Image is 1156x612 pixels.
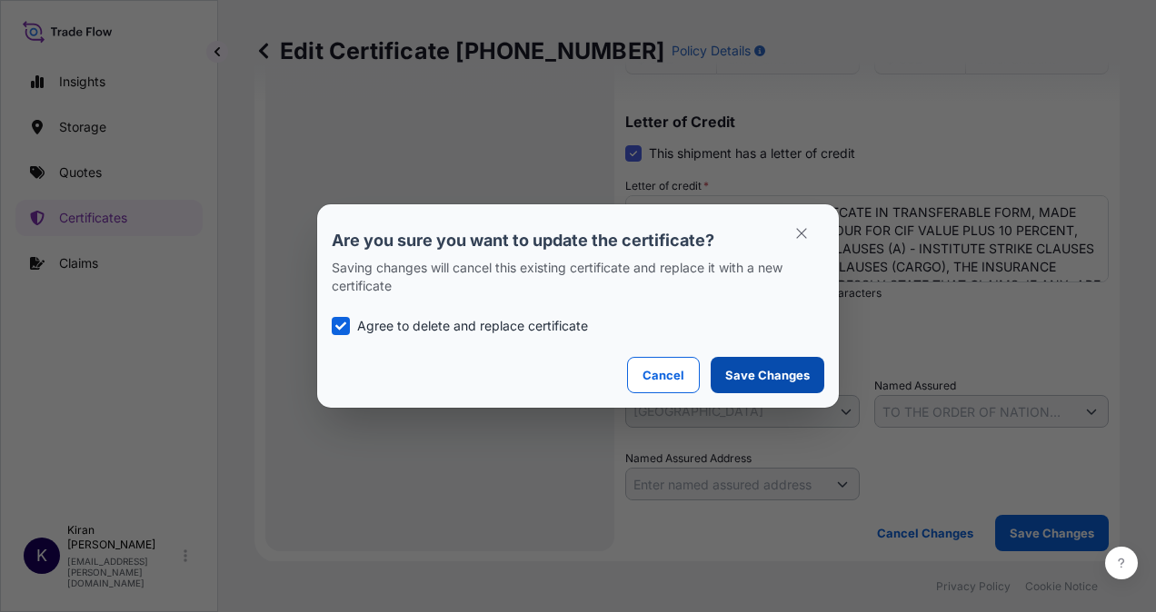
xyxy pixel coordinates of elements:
button: Cancel [627,357,700,393]
p: Saving changes will cancel this existing certificate and replace it with a new certificate [332,259,824,295]
p: Are you sure you want to update the certificate? [332,230,824,252]
p: Cancel [643,366,684,384]
p: Save Changes [725,366,810,384]
button: Save Changes [711,357,824,393]
p: Agree to delete and replace certificate [357,317,588,335]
